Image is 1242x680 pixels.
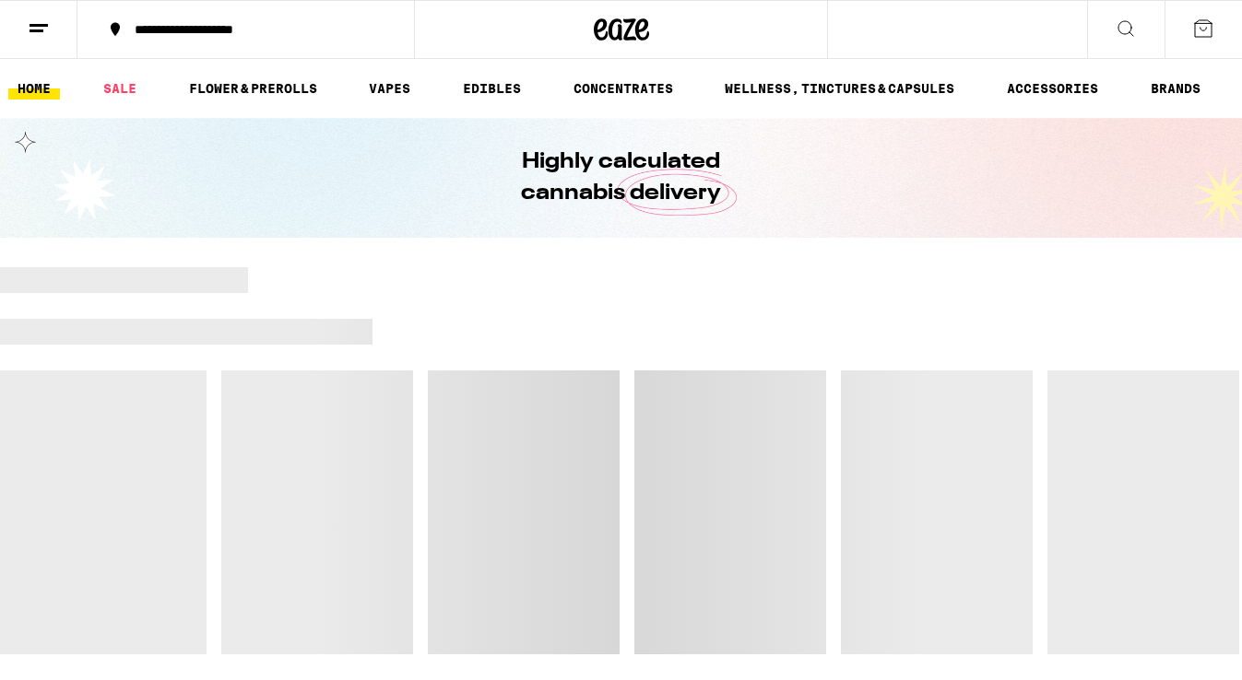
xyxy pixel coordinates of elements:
a: FLOWER & PREROLLS [180,77,326,100]
a: BRANDS [1141,77,1210,100]
a: HOME [8,77,60,100]
a: EDIBLES [454,77,530,100]
a: VAPES [360,77,420,100]
a: WELLNESS, TINCTURES & CAPSULES [716,77,964,100]
h1: Highly calculated cannabis delivery [469,147,774,209]
a: SALE [94,77,146,100]
a: ACCESSORIES [998,77,1107,100]
a: CONCENTRATES [564,77,682,100]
